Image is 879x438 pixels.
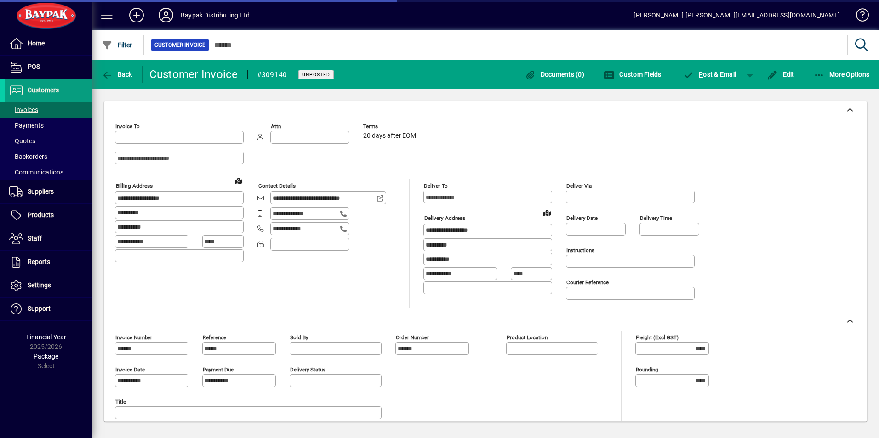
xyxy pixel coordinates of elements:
a: Reports [5,251,92,274]
span: Custom Fields [604,71,662,78]
a: POS [5,56,92,79]
mat-label: Delivery status [290,366,325,373]
mat-label: Delivery date [566,215,598,221]
span: 20 days after EOM [363,132,416,140]
mat-label: Product location [507,334,548,341]
a: Communications [5,164,92,180]
a: Quotes [5,133,92,149]
div: Customer Invoice [149,67,238,82]
span: Backorders [9,153,47,160]
span: Terms [363,124,418,129]
span: Invoices [9,106,38,113]
span: Customers [28,86,59,94]
mat-label: Attn [271,123,281,129]
span: Products [28,211,54,219]
mat-label: Freight (excl GST) [636,334,679,341]
mat-label: Rounding [636,366,658,373]
div: [PERSON_NAME] [PERSON_NAME][EMAIL_ADDRESS][DOMAIN_NAME] [634,8,840,22]
mat-label: Deliver To [424,183,448,189]
span: Filter [102,41,132,49]
span: More Options [814,71,870,78]
a: View on map [540,205,554,220]
mat-label: Deliver via [566,183,592,189]
app-page-header-button: Back [92,66,143,83]
mat-label: Sold by [290,334,308,341]
span: Quotes [9,137,35,145]
span: ost & Email [683,71,736,78]
button: Documents (0) [522,66,587,83]
span: Support [28,305,51,312]
a: Products [5,204,92,227]
a: Invoices [5,102,92,118]
a: Home [5,32,92,55]
a: Backorders [5,149,92,164]
span: Back [102,71,132,78]
span: Reports [28,258,50,265]
span: Package [34,353,58,360]
a: Knowledge Base [849,2,868,32]
mat-label: Instructions [566,247,594,253]
button: Custom Fields [601,66,664,83]
span: Customer Invoice [154,40,205,50]
mat-label: Courier Reference [566,279,609,286]
a: Payments [5,118,92,133]
span: Staff [28,235,42,242]
span: Documents (0) [525,71,584,78]
mat-label: Delivery time [640,215,672,221]
span: POS [28,63,40,70]
button: More Options [811,66,872,83]
span: Payments [9,122,44,129]
button: Back [99,66,135,83]
span: P [699,71,703,78]
span: Financial Year [26,333,66,341]
span: Home [28,39,45,47]
button: Profile [151,7,181,23]
mat-label: Invoice date [115,366,145,373]
span: Suppliers [28,188,54,195]
button: Post & Email [679,66,741,83]
span: Communications [9,168,63,176]
span: Edit [767,71,794,78]
a: Suppliers [5,180,92,203]
button: Filter [99,37,135,53]
button: Edit [765,66,797,83]
mat-label: Invoice number [115,334,152,341]
button: Add [122,7,151,23]
div: Baypak Distributing Ltd [181,8,250,22]
a: View on map [231,173,246,188]
mat-label: Title [115,399,126,405]
mat-label: Reference [203,334,226,341]
span: Settings [28,281,51,289]
span: Unposted [302,72,330,78]
a: Settings [5,274,92,297]
mat-label: Payment due [203,366,234,373]
a: Staff [5,227,92,250]
a: Support [5,298,92,320]
mat-label: Order number [396,334,429,341]
div: #309140 [257,67,287,82]
mat-label: Invoice To [115,123,140,129]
